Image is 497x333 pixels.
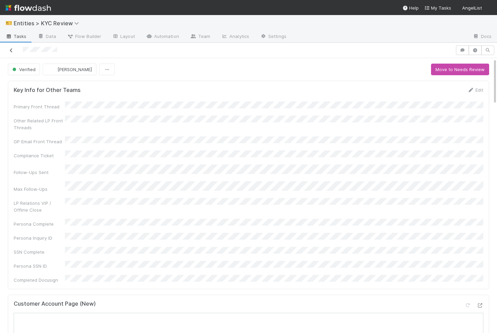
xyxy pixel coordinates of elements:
div: SSN Complete [14,249,65,255]
a: Settings [255,31,292,42]
a: Docs [467,31,497,42]
div: Persona Inquiry ID [14,235,65,241]
span: AngelList [462,5,482,11]
div: GP Email Front Thread [14,138,65,145]
div: Help [402,4,419,11]
a: Data [32,31,62,42]
span: Entities > KYC Review [14,20,82,27]
div: Compliance Ticket [14,152,65,159]
div: Persona Complete [14,221,65,227]
div: Max Follow-Ups [14,186,65,192]
div: LP Relations VIP / Offline Close [14,200,65,213]
h5: Key Info for Other Teams [14,87,81,94]
span: 🎫 [5,20,12,26]
span: [PERSON_NAME] [57,67,92,72]
a: My Tasks [424,4,451,11]
div: Persona SSN ID [14,263,65,269]
a: Automation [140,31,185,42]
img: logo-inverted-e16ddd16eac7371096b0.svg [5,2,51,14]
a: Analytics [216,31,255,42]
span: Flow Builder [67,33,101,40]
span: Verified [11,67,36,72]
span: Tasks [5,33,27,40]
div: Other Related LP Front Threads [14,117,65,131]
button: [PERSON_NAME] [43,64,96,75]
div: Completed Docusign [14,277,65,283]
a: Flow Builder [62,31,107,42]
a: Team [185,31,216,42]
button: Verified [8,64,40,75]
a: Edit [467,87,483,93]
div: Follow-Ups Sent [14,169,65,176]
img: avatar_7d83f73c-397d-4044-baf2-bb2da42e298f.png [49,66,55,73]
span: My Tasks [424,5,451,11]
div: Primary Front Thread [14,103,65,110]
a: Layout [107,31,140,42]
img: avatar_7d83f73c-397d-4044-baf2-bb2da42e298f.png [485,5,492,12]
button: Move to Needs Review [431,64,489,75]
h5: Customer Account Page (New) [14,301,96,307]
